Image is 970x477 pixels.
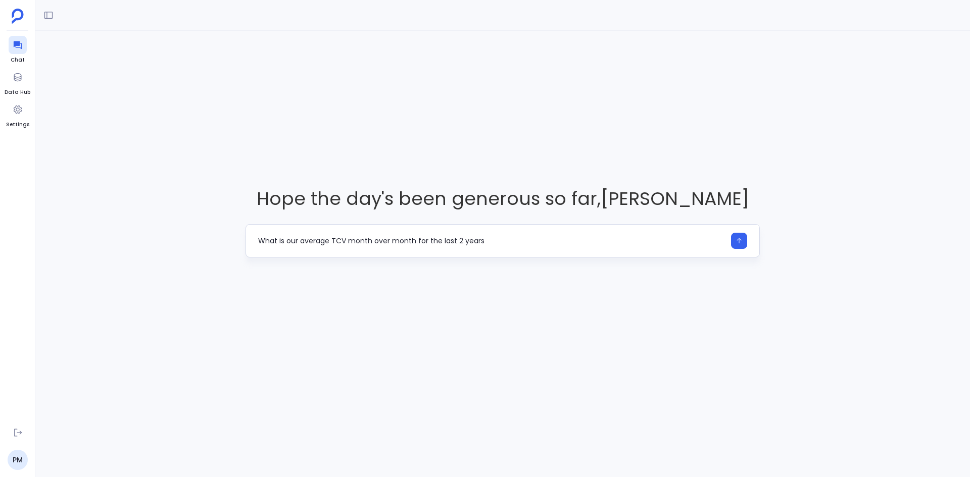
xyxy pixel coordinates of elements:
[12,9,24,24] img: petavue logo
[8,450,28,470] a: PM
[9,56,27,64] span: Chat
[9,36,27,64] a: Chat
[258,236,725,246] textarea: What is our average TCV month over month for the last 2 years
[5,68,30,96] a: Data Hub
[6,121,29,129] span: Settings
[5,88,30,96] span: Data Hub
[246,186,760,211] span: Hope the day's been generous so far , [PERSON_NAME]
[6,100,29,129] a: Settings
